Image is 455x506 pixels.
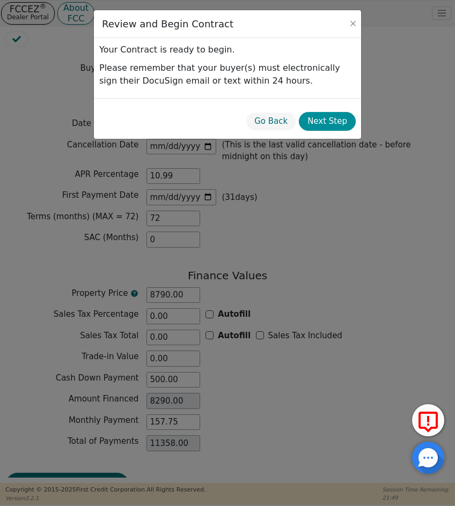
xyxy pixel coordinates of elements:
[99,43,356,56] p: Your Contract is ready to begin.
[348,18,358,29] button: Close
[246,112,296,131] button: Go Back
[412,404,444,436] button: Report Error to FCC
[99,62,356,87] p: Please remember that your buyer(s) must electronically sign their DocuSign email or text within 2...
[299,112,356,131] button: Next Step
[102,18,233,30] h3: Review and Begin Contract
